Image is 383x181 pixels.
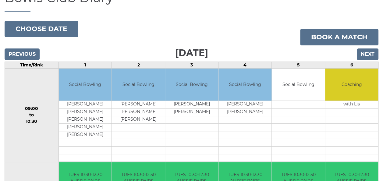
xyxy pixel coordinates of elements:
[59,131,112,139] td: [PERSON_NAME]
[165,108,218,116] td: [PERSON_NAME]
[325,69,378,101] td: Coaching
[59,69,112,101] td: Social Bowling
[218,62,272,69] td: 4
[5,69,59,162] td: 09:00 to 10:30
[165,62,218,69] td: 3
[218,101,271,108] td: [PERSON_NAME]
[59,108,112,116] td: [PERSON_NAME]
[112,62,165,69] td: 2
[59,116,112,123] td: [PERSON_NAME]
[112,69,165,101] td: Social Bowling
[325,101,378,108] td: with Lis
[59,62,112,69] td: 1
[112,108,165,116] td: [PERSON_NAME]
[272,62,325,69] td: 5
[5,62,59,69] td: Time/Rink
[218,69,271,101] td: Social Bowling
[112,116,165,123] td: [PERSON_NAME]
[5,48,40,60] input: Previous
[5,21,78,37] button: Choose date
[112,101,165,108] td: [PERSON_NAME]
[165,69,218,101] td: Social Bowling
[218,108,271,116] td: [PERSON_NAME]
[272,69,325,101] td: Social Bowling
[300,29,378,45] a: Book a match
[357,48,378,60] input: Next
[59,101,112,108] td: [PERSON_NAME]
[59,123,112,131] td: [PERSON_NAME]
[165,101,218,108] td: [PERSON_NAME]
[325,62,378,69] td: 6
